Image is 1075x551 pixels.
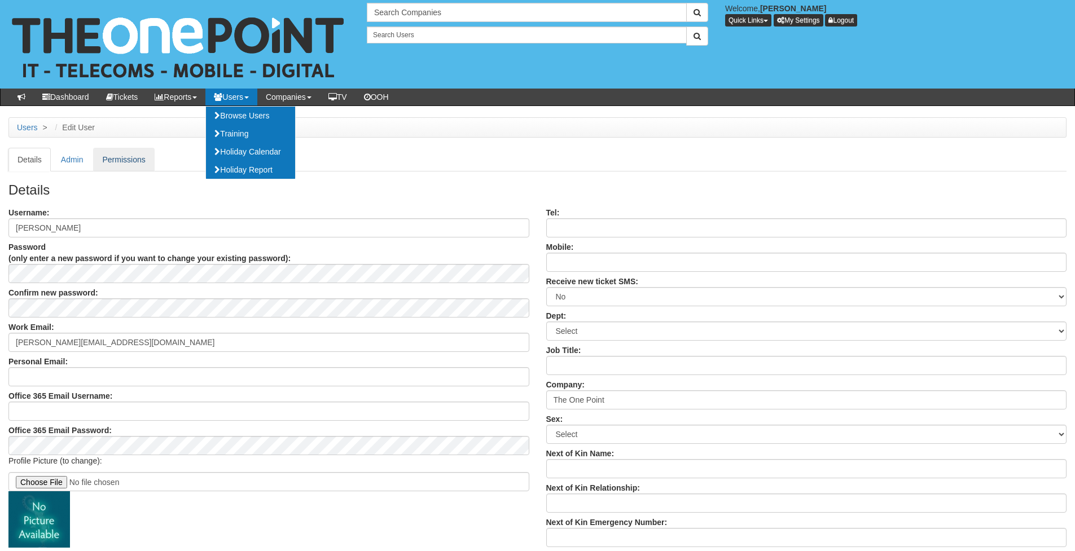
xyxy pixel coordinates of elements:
[546,203,560,218] label: Tel:
[546,444,615,459] label: Next of Kin Name:
[98,89,147,105] a: Tickets
[8,148,51,171] a: Details
[760,4,826,13] b: [PERSON_NAME]
[52,148,93,171] a: Admin
[8,237,291,264] label: Password (only enter a new password if you want to change your existing password):
[546,237,574,253] label: Mobile:
[8,386,112,402] label: Office 365 Email Username:
[206,107,295,125] a: Browse Users
[206,143,295,161] a: Holiday Calendar
[546,409,563,425] label: Sex:
[257,89,320,105] a: Companies
[206,161,295,179] a: Holiday Report
[546,513,668,528] label: Next of Kin Emergency Number:
[546,341,581,356] label: Job Title:
[8,318,54,333] label: Work Email:
[367,27,687,43] input: Search Users
[546,272,638,287] label: Receive new ticket SMS:
[546,306,567,321] label: Dept:
[34,89,98,105] a: Dashboard
[17,123,38,132] a: Users
[206,125,295,143] a: Training
[93,148,154,171] a: Permissions
[8,183,1067,197] h3: Details
[320,89,356,105] a: TV
[367,3,687,22] input: Search Companies
[8,421,112,436] label: Office 365 Email Password:
[8,491,70,548] img: Profile Picture
[774,14,823,27] a: My Settings
[8,352,68,367] label: Personal Email:
[546,478,640,493] label: Next of Kin Relationship:
[8,455,529,466] p: Profile Picture (to change):
[40,123,50,132] span: >
[8,203,49,218] label: Username:
[8,283,98,298] label: Confirm new password:
[725,14,771,27] button: Quick Links
[205,89,257,105] a: Users
[146,89,205,105] a: Reports
[825,14,857,27] a: Logout
[717,3,1075,27] div: Welcome,
[546,375,585,390] label: Company:
[356,89,397,105] a: OOH
[52,122,95,133] li: Edit User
